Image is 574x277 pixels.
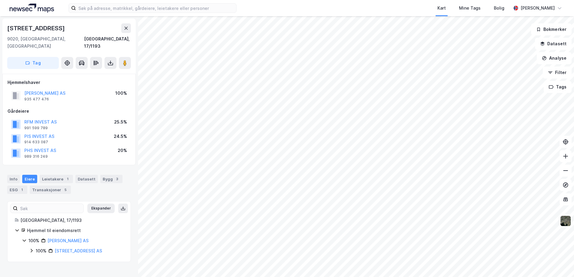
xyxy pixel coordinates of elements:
div: 989 316 249 [24,154,48,159]
div: [PERSON_NAME] [521,4,555,12]
button: Datasett [535,38,572,50]
input: Søk på adresse, matrikkel, gårdeiere, leietakere eller personer [76,4,236,13]
div: Datasett [75,175,98,183]
div: 1 [19,187,25,193]
div: 20% [118,147,127,154]
div: 100% [29,237,39,244]
div: ESG [7,186,27,194]
div: Mine Tags [459,4,481,12]
div: 991 599 789 [24,126,48,130]
div: [STREET_ADDRESS] [7,23,66,33]
div: Bygg [100,175,122,183]
div: Kontrollprogram for chat [544,248,574,277]
button: Tag [7,57,59,69]
div: 100% [115,90,127,97]
div: Leietakere [40,175,73,183]
button: Filter [543,67,572,79]
button: Analyse [537,52,572,64]
div: 914 633 087 [24,140,48,144]
div: 25.5% [114,118,127,126]
button: Ekspander [87,204,115,213]
div: Bolig [494,4,504,12]
div: Hjemmel til eiendomsrett [27,227,123,234]
div: 5 [62,187,68,193]
div: Hjemmelshaver [8,79,131,86]
div: Eiere [22,175,37,183]
div: 24.5% [114,133,127,140]
div: 3 [114,176,120,182]
button: Tags [544,81,572,93]
iframe: Chat Widget [544,248,574,277]
div: Kart [437,4,446,12]
a: [PERSON_NAME] AS [47,238,89,243]
div: [GEOGRAPHIC_DATA], 17/1193 [84,35,131,50]
div: 100% [36,247,47,255]
div: 1 [65,176,71,182]
div: Info [7,175,20,183]
img: 9k= [560,215,571,227]
input: Søk [18,204,83,213]
div: Transaksjoner [30,186,71,194]
div: [GEOGRAPHIC_DATA], 17/1193 [20,217,123,224]
a: [STREET_ADDRESS] AS [55,248,102,253]
div: 9020, [GEOGRAPHIC_DATA], [GEOGRAPHIC_DATA] [7,35,84,50]
div: 935 477 476 [24,97,49,102]
div: Gårdeiere [8,108,131,115]
button: Bokmerker [531,23,572,35]
img: logo.a4113a55bc3d86da70a041830d287a7e.svg [10,4,54,13]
